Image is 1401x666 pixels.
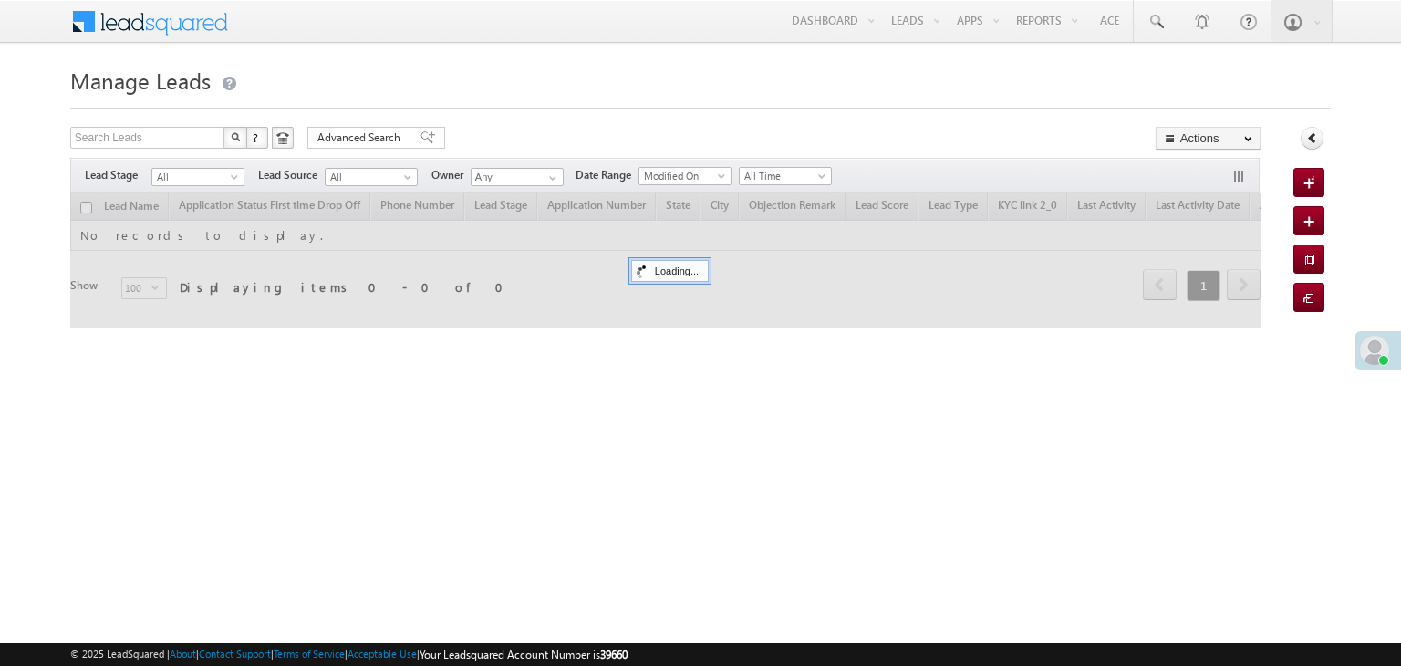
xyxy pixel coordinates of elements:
span: Your Leadsquared Account Number is [420,648,628,661]
a: About [170,648,196,660]
a: Acceptable Use [348,648,417,660]
img: Search [231,132,240,141]
span: Owner [431,167,471,183]
span: Manage Leads [70,66,211,95]
a: All [151,168,244,186]
input: Type to Search [471,168,564,186]
a: Contact Support [199,648,271,660]
span: Lead Source [258,167,325,183]
span: Date Range [576,167,638,183]
a: Show All Items [539,169,562,187]
a: Modified On [638,167,732,185]
div: Loading... [631,260,709,282]
a: All Time [739,167,832,185]
span: 39660 [600,648,628,661]
span: Advanced Search [317,130,406,146]
a: Terms of Service [274,648,345,660]
span: All [152,169,239,185]
span: ? [253,130,261,145]
button: ? [246,127,268,149]
span: All [326,169,412,185]
button: Actions [1156,127,1261,150]
a: All [325,168,418,186]
span: © 2025 LeadSquared | | | | | [70,646,628,663]
span: All Time [740,168,826,184]
span: Modified On [639,168,726,184]
span: Lead Stage [85,167,151,183]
